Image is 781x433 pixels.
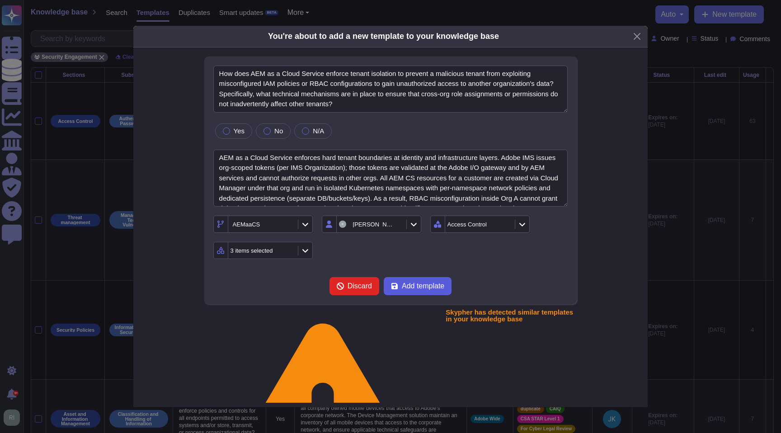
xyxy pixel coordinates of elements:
[447,221,487,227] div: Access Control
[213,66,568,113] textarea: How does AEM as a Cloud Service enforce tenant isolation to prevent a malicious tenant from explo...
[402,282,444,290] span: Add template
[329,277,379,295] button: Discard
[353,221,395,227] div: [PERSON_NAME]
[313,127,324,135] span: N/A
[213,150,568,207] textarea: AEM as a Cloud Service enforces hard tenant boundaries at identity and infrastructure layers. Ado...
[268,32,499,41] b: You're about to add a new template to your knowledge base
[384,277,452,295] button: Add template
[348,282,372,290] span: Discard
[339,221,346,228] img: user
[233,221,260,227] div: AEMaaCS
[231,248,273,254] div: 3 items selected
[274,127,283,135] span: No
[630,29,644,43] button: Close
[234,127,245,135] span: Yes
